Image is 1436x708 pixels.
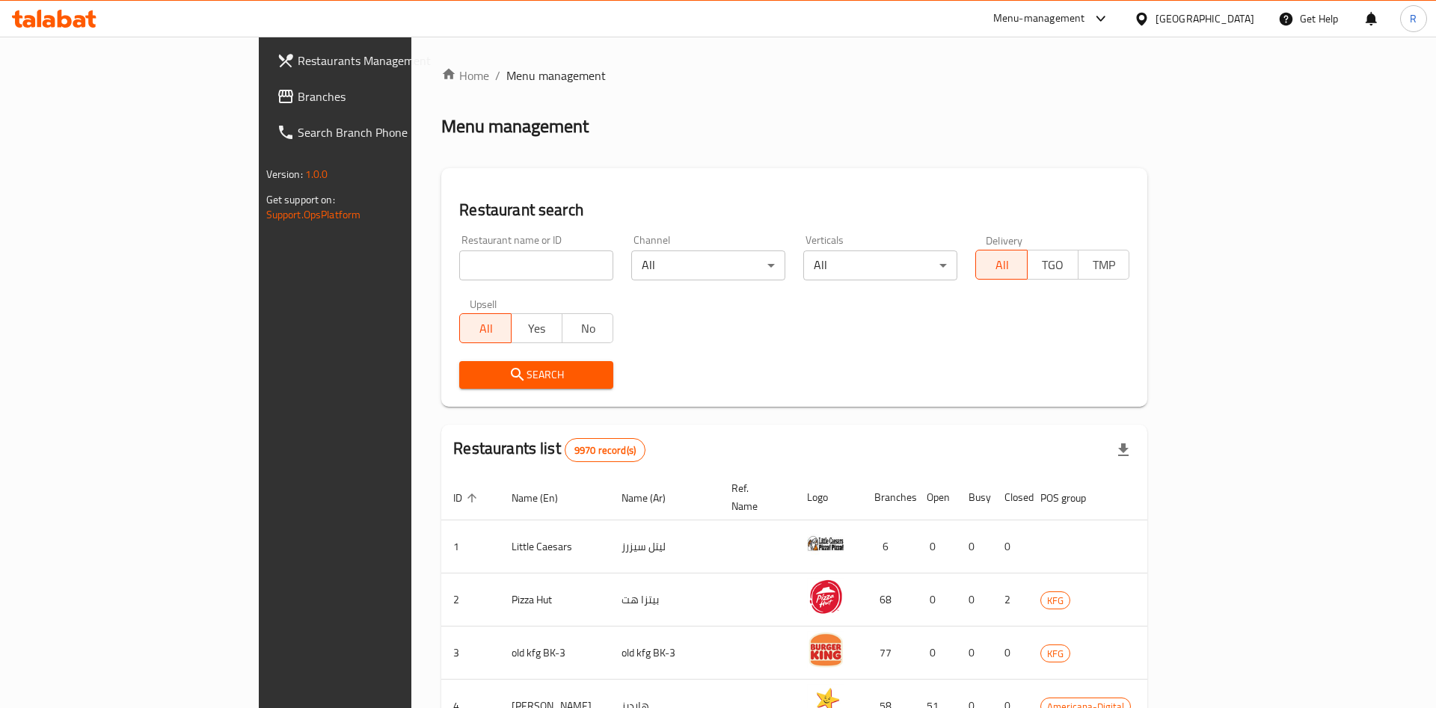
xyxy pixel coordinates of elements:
[266,190,335,209] span: Get support on:
[441,114,589,138] h2: Menu management
[453,489,482,507] span: ID
[915,520,957,573] td: 0
[459,313,511,343] button: All
[500,520,610,573] td: Little Caesars
[731,479,777,515] span: Ref. Name
[266,164,303,184] span: Version:
[500,573,610,627] td: Pizza Hut
[957,475,992,520] th: Busy
[459,361,613,389] button: Search
[862,520,915,573] td: 6
[512,489,577,507] span: Name (En)
[982,254,1021,276] span: All
[610,520,719,573] td: ليتل سيزرز
[915,627,957,680] td: 0
[992,475,1028,520] th: Closed
[795,475,862,520] th: Logo
[957,573,992,627] td: 0
[298,123,487,141] span: Search Branch Phone
[1156,10,1254,27] div: [GEOGRAPHIC_DATA]
[1084,254,1123,276] span: TMP
[500,627,610,680] td: old kfg BK-3
[265,79,499,114] a: Branches
[568,318,607,339] span: No
[803,250,957,280] div: All
[506,67,606,84] span: Menu management
[453,437,645,462] h2: Restaurants list
[610,573,719,627] td: بيتزا هت
[993,10,1085,28] div: Menu-management
[622,489,685,507] span: Name (Ar)
[807,578,844,615] img: Pizza Hut
[1078,250,1129,280] button: TMP
[1027,250,1078,280] button: TGO
[1041,592,1070,609] span: KFG
[1410,10,1417,27] span: R
[565,443,645,458] span: 9970 record(s)
[459,250,613,280] input: Search for restaurant name or ID..
[459,199,1129,221] h2: Restaurant search
[562,313,613,343] button: No
[466,318,505,339] span: All
[266,205,361,224] a: Support.OpsPlatform
[511,313,562,343] button: Yes
[518,318,556,339] span: Yes
[807,631,844,668] img: old kfg BK-3
[265,114,499,150] a: Search Branch Phone
[986,235,1023,245] label: Delivery
[441,67,1147,84] nav: breadcrumb
[915,475,957,520] th: Open
[992,520,1028,573] td: 0
[305,164,328,184] span: 1.0.0
[807,525,844,562] img: Little Caesars
[298,52,487,70] span: Restaurants Management
[1105,432,1141,468] div: Export file
[1040,489,1105,507] span: POS group
[1034,254,1073,276] span: TGO
[471,366,601,384] span: Search
[915,573,957,627] td: 0
[975,250,1027,280] button: All
[1041,645,1070,662] span: KFG
[992,573,1028,627] td: 2
[565,438,645,462] div: Total records count
[992,627,1028,680] td: 0
[298,87,487,105] span: Branches
[957,520,992,573] td: 0
[265,43,499,79] a: Restaurants Management
[957,627,992,680] td: 0
[631,250,785,280] div: All
[610,627,719,680] td: old kfg BK-3
[862,627,915,680] td: 77
[470,298,497,309] label: Upsell
[862,475,915,520] th: Branches
[862,573,915,627] td: 68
